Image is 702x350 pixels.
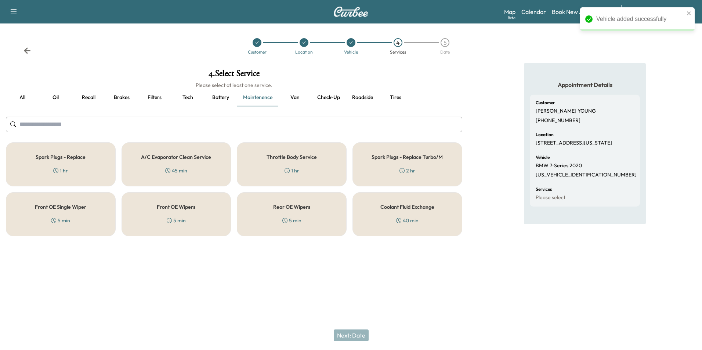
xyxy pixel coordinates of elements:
[379,89,412,106] button: Tires
[23,47,31,54] div: Back
[441,38,449,47] div: 5
[536,194,565,201] p: Please select
[36,154,86,160] h5: Spark Plugs - Replace
[530,81,640,89] h5: Appointment Details
[6,89,39,106] button: all
[6,89,462,106] div: basic tabs example
[380,204,434,209] h5: Coolant Fluid Exchange
[282,217,301,224] div: 5 min
[138,89,171,106] button: Filters
[171,89,204,106] button: Tech
[536,140,612,146] p: [STREET_ADDRESS][US_STATE]
[536,101,555,105] h6: Customer
[346,89,379,106] button: Roadside
[536,108,596,114] p: [PERSON_NAME] YOUNG
[157,204,195,209] h5: Front OE Wipers
[167,217,186,224] div: 5 min
[72,89,105,106] button: Recall
[51,217,70,224] div: 5 min
[394,38,402,47] div: 4
[105,89,138,106] button: Brakes
[687,10,692,16] button: close
[536,163,582,169] p: BMW 7-Series 2020
[372,154,443,160] h5: Spark Plugs - Replace Turbo/M
[311,89,346,106] button: Check-up
[333,7,369,17] img: Curbee Logo
[53,167,68,174] div: 1 hr
[204,89,237,106] button: Battery
[273,204,310,209] h5: Rear OE Wipers
[504,7,515,16] a: MapBeta
[536,117,580,124] p: [PHONE_NUMBER]
[390,50,406,54] div: Services
[6,81,462,89] h6: Please select at least one service.
[237,89,278,106] button: Maintenence
[285,167,299,174] div: 1 hr
[141,154,211,160] h5: A/C Evaporator Clean Service
[536,172,637,178] p: [US_VEHICLE_IDENTIFICATION_NUMBER]
[165,167,187,174] div: 45 min
[596,15,684,23] div: Vehicle added successfully
[278,89,311,106] button: Van
[39,89,72,106] button: Oil
[295,50,313,54] div: Location
[536,132,554,137] h6: Location
[267,154,317,160] h5: Throttle Body Service
[248,50,267,54] div: Customer
[440,50,450,54] div: Date
[35,204,86,209] h5: Front OE Single Wiper
[508,15,515,21] div: Beta
[396,217,419,224] div: 40 min
[521,7,546,16] a: Calendar
[536,155,550,160] h6: Vehicle
[552,7,614,16] a: Book New Appointment
[536,187,552,192] h6: Services
[399,167,415,174] div: 2 hr
[344,50,358,54] div: Vehicle
[6,69,462,81] h1: 4 . Select Service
